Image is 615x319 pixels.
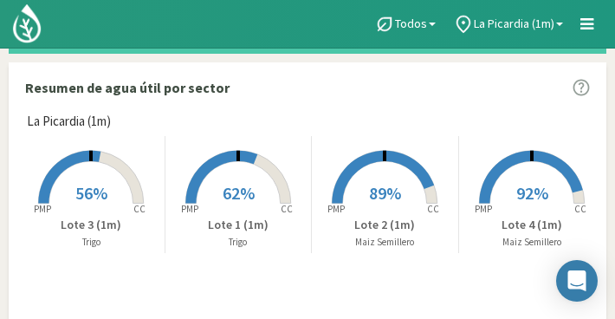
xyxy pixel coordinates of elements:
[223,182,255,204] span: 62%
[134,203,146,215] tspan: CC
[369,182,401,204] span: 89%
[459,216,606,234] p: Lote 4 (1m)
[11,3,42,44] img: Kilimo
[327,203,345,215] tspan: PMP
[572,9,602,39] a: Menú
[165,216,312,234] p: Lote 1 (1m)
[165,235,312,250] p: Trigo
[18,216,165,234] p: Lote 3 (1m)
[459,235,606,250] p: Maiz Semillero
[281,203,293,215] tspan: CC
[366,8,444,41] a: Todos
[181,203,198,215] tspan: PMP
[75,182,107,204] span: 56%
[25,77,230,98] p: Resumen de agua útil por sector
[556,260,598,302] div: Open Intercom Messenger
[27,112,111,132] span: La Picardia (1m)
[18,235,165,250] p: Trigo
[475,203,492,215] tspan: PMP
[444,8,572,41] a: La Picardia (1m)
[428,203,440,215] tspan: CC
[34,203,51,215] tspan: PMP
[516,182,548,204] span: 92%
[312,216,458,234] p: Lote 2 (1m)
[312,235,458,250] p: Maiz Semillero
[575,203,587,215] tspan: CC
